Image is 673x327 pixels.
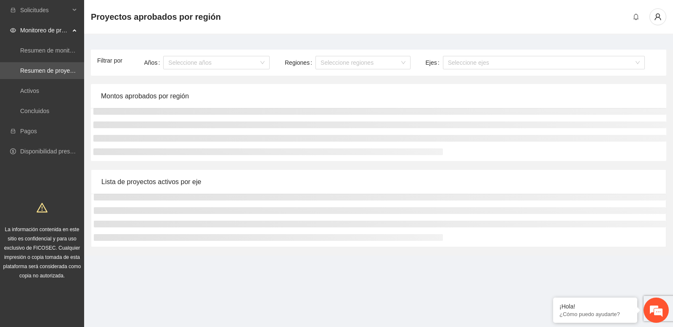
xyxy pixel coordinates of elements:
[20,87,39,94] a: Activos
[20,128,37,134] a: Pagos
[426,56,443,69] label: Ejes
[20,148,92,155] a: Disponibilidad presupuestal
[20,2,70,18] span: Solicitudes
[3,227,81,279] span: La información contenida en este sitio es confidencial y para uso exclusivo de FICOSEC. Cualquier...
[650,13,666,21] span: user
[91,10,221,24] span: Proyectos aprobados por región
[285,56,315,69] label: Regiones
[20,108,49,114] a: Concluidos
[97,56,136,65] article: Filtrar por
[630,13,642,20] span: bell
[37,202,48,213] span: warning
[559,311,631,317] p: ¿Cómo puedo ayudarte?
[10,27,16,33] span: eye
[101,84,656,108] div: Montos aprobados por región
[101,170,656,194] div: Lista de proyectos activos por eje
[559,303,631,310] div: ¡Hola!
[649,8,666,25] button: user
[629,10,643,24] button: bell
[20,22,70,39] span: Monitoreo de proyectos
[10,7,16,13] span: inbox
[144,56,164,69] label: Años
[20,67,110,74] a: Resumen de proyectos aprobados
[20,47,82,54] a: Resumen de monitoreo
